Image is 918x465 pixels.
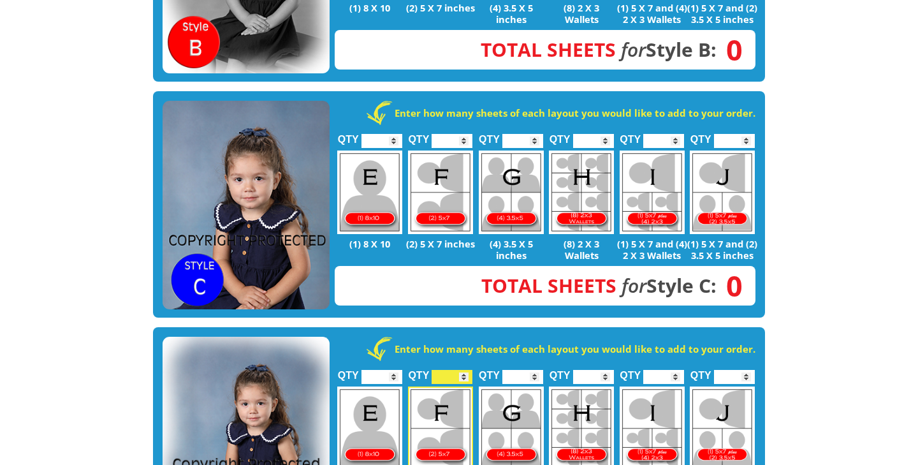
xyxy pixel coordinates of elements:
[476,2,546,25] p: (4) 3.5 X 5 inches
[717,43,743,57] span: 0
[476,238,546,261] p: (4) 3.5 X 5 inches
[690,120,711,151] label: QTY
[395,107,755,119] strong: Enter how many sheets of each layout you would like to add to your order.
[163,101,330,310] img: STYLE C
[481,272,616,299] span: Total Sheets
[479,356,500,387] label: QTY
[690,356,711,387] label: QTY
[479,120,500,151] label: QTY
[621,36,646,63] em: for
[687,238,758,261] p: (1) 5 X 7 and (2) 3.5 X 5 inches
[335,2,405,13] p: (1) 8 X 10
[479,151,544,234] img: G
[481,36,616,63] span: Total Sheets
[616,238,687,261] p: (1) 5 X 7 and (4) 2 X 3 Wallets
[408,120,429,151] label: QTY
[481,272,717,299] strong: Style C:
[395,343,755,355] strong: Enter how many sheets of each layout you would like to add to your order.
[408,356,429,387] label: QTY
[338,120,359,151] label: QTY
[616,2,687,25] p: (1) 5 X 7 and (4) 2 X 3 Wallets
[620,356,641,387] label: QTY
[337,151,402,234] img: E
[620,120,641,151] label: QTY
[481,36,717,63] strong: Style B:
[717,279,743,293] span: 0
[550,356,571,387] label: QTY
[338,356,359,387] label: QTY
[549,151,614,234] img: H
[546,2,617,25] p: (8) 2 X 3 Wallets
[405,2,476,13] p: (2) 5 X 7 inches
[620,151,685,234] img: I
[550,120,571,151] label: QTY
[546,238,617,261] p: (8) 2 X 3 Wallets
[687,2,758,25] p: (1) 5 X 7 and (2) 3.5 X 5 inches
[405,238,476,249] p: (2) 5 X 7 inches
[622,272,646,299] em: for
[408,151,473,234] img: F
[335,238,405,249] p: (1) 8 X 10
[690,151,755,234] img: J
